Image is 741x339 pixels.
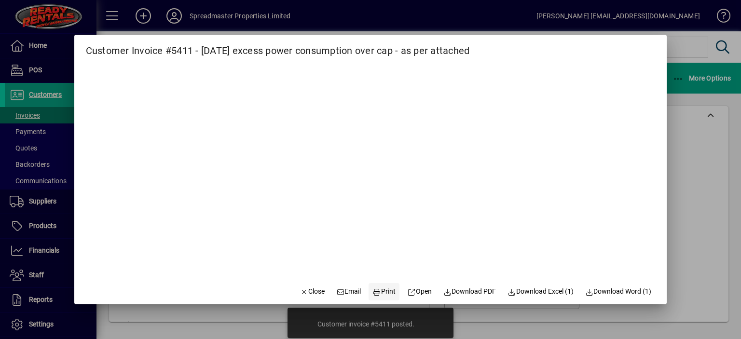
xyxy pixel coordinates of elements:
[508,286,574,297] span: Download Excel (1)
[296,283,329,300] button: Close
[443,286,496,297] span: Download PDF
[300,286,325,297] span: Close
[581,283,656,300] button: Download Word (1)
[74,35,481,58] h2: Customer Invoice #5411 - [DATE] excess power consumption over cap - as per attached
[369,283,399,300] button: Print
[407,286,432,297] span: Open
[373,286,396,297] span: Print
[336,286,361,297] span: Email
[403,283,436,300] a: Open
[504,283,577,300] button: Download Excel (1)
[439,283,500,300] a: Download PDF
[585,286,652,297] span: Download Word (1)
[332,283,365,300] button: Email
